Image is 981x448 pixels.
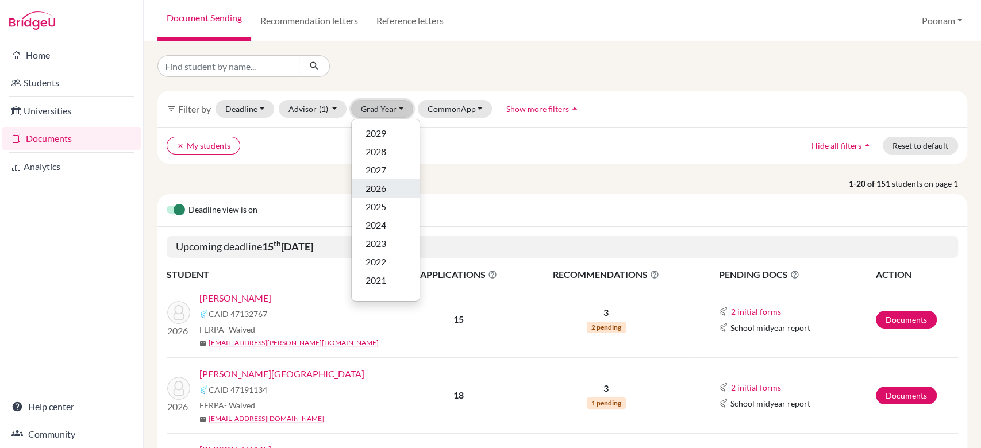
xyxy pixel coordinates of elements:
[521,381,691,395] p: 3
[366,218,386,232] span: 2024
[719,383,728,392] img: Common App logo
[224,325,255,334] span: - Waived
[366,237,386,250] span: 2023
[199,385,209,395] img: Common App logo
[199,399,255,411] span: FERPA
[506,104,569,114] span: Show more filters
[453,389,464,400] b: 18
[521,268,691,281] span: RECOMMENDATIONS
[587,322,626,333] span: 2 pending
[730,397,810,410] span: School midyear report
[199,323,255,335] span: FERPA
[730,322,810,334] span: School midyear report
[199,416,206,423] span: mail
[2,395,141,418] a: Help center
[2,71,141,94] a: Students
[224,400,255,410] span: - Waived
[209,308,267,320] span: CAID 47132767
[366,126,386,140] span: 2029
[366,200,386,214] span: 2025
[216,100,274,118] button: Deadline
[917,10,967,32] button: Poonam
[209,384,267,396] span: CAID 47191134
[876,311,937,329] a: Documents
[352,161,420,179] button: 2027
[167,267,397,282] th: STUDENT
[188,203,257,217] span: Deadline view is on
[279,100,347,118] button: Advisor(1)
[2,44,141,67] a: Home
[176,142,184,150] i: clear
[730,381,782,394] button: 2 initial forms
[352,234,420,253] button: 2023
[274,239,281,248] sup: th
[497,100,590,118] button: Show more filtersarrow_drop_up
[453,314,464,325] b: 15
[587,397,626,409] span: 1 pending
[167,324,190,338] p: 2026
[2,423,141,446] a: Community
[719,307,728,316] img: Common App logo
[802,137,883,155] button: Hide all filtersarrow_drop_up
[209,338,379,348] a: [EMAIL_ADDRESS][PERSON_NAME][DOMAIN_NAME]
[352,216,420,234] button: 2024
[351,119,420,302] div: Grad Year
[366,292,386,306] span: 2020
[167,104,176,113] i: filter_list
[2,155,141,178] a: Analytics
[209,414,324,424] a: [EMAIL_ADDRESS][DOMAIN_NAME]
[199,291,271,305] a: [PERSON_NAME]
[397,268,520,281] span: APPLICATIONS
[352,253,420,271] button: 2022
[167,301,190,324] img: Chowdhury, Anusha
[167,236,958,258] h5: Upcoming deadline
[199,340,206,347] span: mail
[352,179,420,198] button: 2026
[2,99,141,122] a: Universities
[199,367,364,381] a: [PERSON_NAME][GEOGRAPHIC_DATA]
[811,141,861,150] span: Hide all filters
[2,127,141,150] a: Documents
[157,55,300,77] input: Find student by name...
[875,267,958,282] th: ACTION
[366,163,386,177] span: 2027
[892,177,967,190] span: students on page 1
[730,305,782,318] button: 2 initial forms
[352,142,420,161] button: 2028
[366,181,386,195] span: 2026
[719,268,875,281] span: PENDING DOCS
[521,306,691,319] p: 3
[9,11,55,30] img: Bridge-U
[719,399,728,408] img: Common App logo
[167,400,190,414] p: 2026
[319,104,328,114] span: (1)
[352,271,420,289] button: 2021
[352,124,420,142] button: 2029
[262,240,313,253] b: 15 [DATE]
[366,273,386,287] span: 2021
[849,177,892,190] strong: 1-20 of 151
[199,310,209,319] img: Common App logo
[167,137,240,155] button: clearMy students
[366,145,386,159] span: 2028
[883,137,958,155] button: Reset to default
[167,377,190,400] img: Kunal Ruvala, Naisha
[569,103,580,114] i: arrow_drop_up
[418,100,493,118] button: CommonApp
[719,323,728,332] img: Common App logo
[861,140,873,151] i: arrow_drop_up
[178,103,211,114] span: Filter by
[876,387,937,404] a: Documents
[352,198,420,216] button: 2025
[351,100,413,118] button: Grad Year
[366,255,386,269] span: 2022
[352,289,420,308] button: 2020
